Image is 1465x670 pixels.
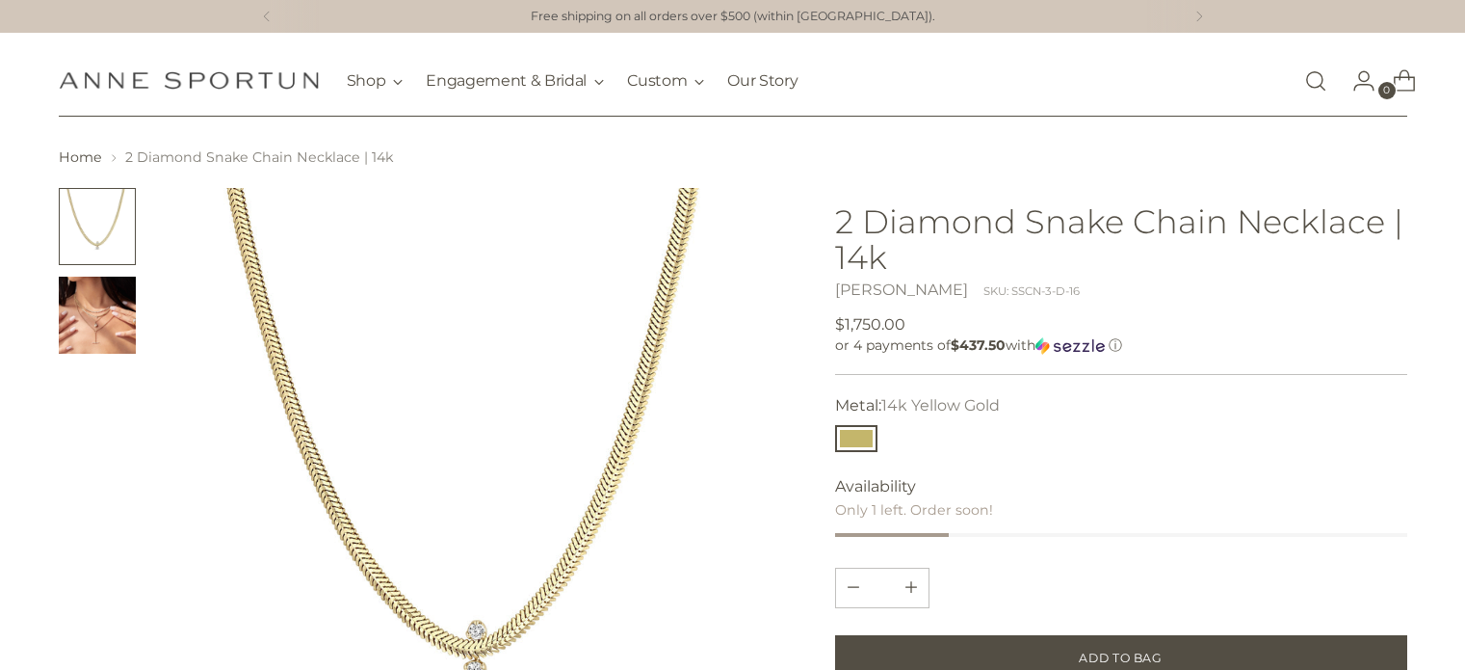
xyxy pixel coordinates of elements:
[1079,650,1162,667] span: Add to Bag
[426,60,604,102] button: Engagement & Bridal
[835,313,905,336] span: $1,750.00
[59,188,136,265] button: Change image to image 1
[859,569,905,607] input: Product quantity
[835,501,993,519] span: Only 1 left. Order soon!
[835,475,916,498] span: Availability
[531,8,935,26] p: Free shipping on all orders over $500 (within [GEOGRAPHIC_DATA]).
[1337,62,1375,100] a: Go to the account page
[125,148,393,166] span: 2 Diamond Snake Chain Necklace | 14k
[894,569,929,607] button: Subtract product quantity
[347,60,404,102] button: Shop
[835,336,1407,355] div: or 4 payments of$437.50withSezzle Click to learn more about Sezzle
[59,71,319,90] a: Anne Sportun Fine Jewellery
[727,60,798,102] a: Our Story
[835,281,968,299] a: [PERSON_NAME]
[1378,82,1396,99] span: 0
[836,569,871,607] button: Add product quantity
[835,336,1407,355] div: or 4 payments of with
[881,396,1000,415] span: 14k Yellow Gold
[59,147,1407,168] nav: breadcrumbs
[1035,337,1105,355] img: Sezzle
[59,148,102,166] a: Home
[835,203,1407,275] h1: 2 Diamond Snake Chain Necklace | 14k
[1377,62,1416,100] a: Open cart modal
[951,336,1006,354] span: $437.50
[835,394,1000,417] label: Metal:
[59,277,136,354] button: Change image to image 2
[1296,62,1335,100] a: Open search modal
[835,425,877,452] button: 14k Yellow Gold
[627,60,704,102] button: Custom
[983,283,1080,300] div: SKU: SSCN-3-D-16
